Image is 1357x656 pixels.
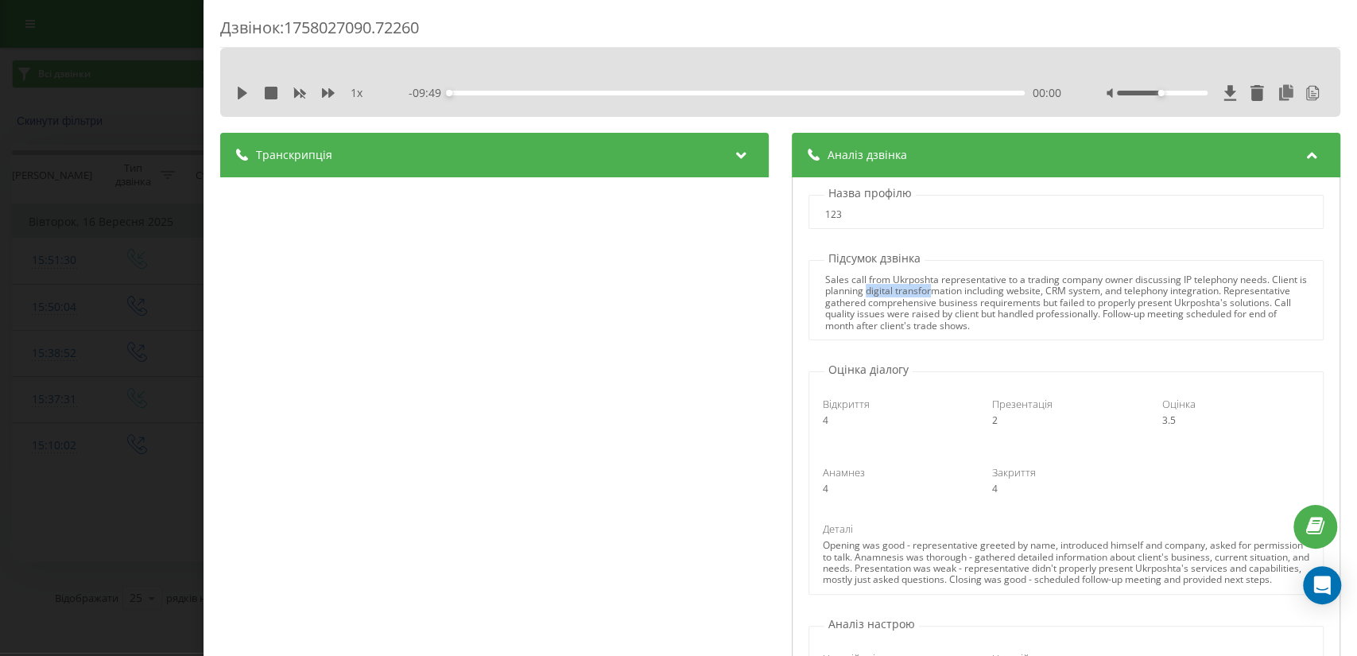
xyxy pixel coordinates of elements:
[1157,90,1164,96] div: Accessibility label
[1162,415,1309,426] div: 3.5
[351,85,363,101] span: 1 x
[409,85,449,101] span: - 09:49
[823,540,1309,586] div: Opening was good - representative greeted by name, introduced himself and company, asked for perm...
[825,209,842,220] div: 123
[824,616,919,632] p: Аналіз настрою
[992,483,1139,495] div: 4
[824,362,913,378] p: Оцінка діалогу
[824,250,925,266] p: Підсумок дзвінка
[992,397,1053,411] span: Презентація
[446,90,452,96] div: Accessibility label
[823,397,870,411] span: Відкриття
[823,415,970,426] div: 4
[220,17,1340,48] div: Дзвінок : 1758027090.72260
[823,465,865,479] span: Анамнез
[992,465,1036,479] span: Закриття
[824,185,916,201] p: Назва профілю
[1303,566,1341,604] div: Open Intercom Messenger
[825,274,1307,332] div: Sales call from Ukrposhta representative to a trading company owner discussing IP telephony needs...
[1162,397,1196,411] span: Оцінка
[256,147,332,163] span: Транскрипція
[992,415,1139,426] div: 2
[1033,85,1061,101] span: 00:00
[823,483,970,495] div: 4
[823,522,853,536] span: Деталі
[828,147,907,163] span: Аналіз дзвінка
